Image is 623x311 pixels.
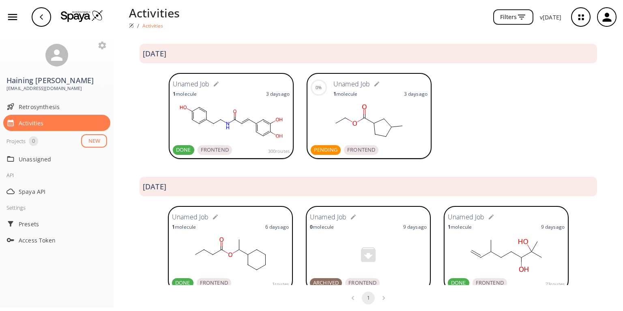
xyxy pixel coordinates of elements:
[19,119,107,127] span: Activities
[3,232,110,248] div: Access Token
[3,183,110,199] div: Spaya API
[172,279,193,287] span: DONE
[272,281,289,288] span: 1 routes
[268,148,290,155] span: 300 routes
[448,212,485,223] h6: Unamed Job
[444,206,569,294] a: Unamed Job1molecule9 daysagoDONEFRONTEND73routes
[6,76,107,85] h3: Haining [PERSON_NAME]
[333,90,336,97] strong: 1
[316,84,322,91] div: 0%
[172,223,196,230] p: molecule
[6,136,26,146] div: Projects
[137,21,139,30] li: /
[172,223,175,230] strong: 1
[172,212,209,223] h6: Unamed Job
[3,151,110,167] div: Unassigned
[333,90,357,97] p: molecule
[3,216,110,232] div: Presets
[541,223,565,230] p: 9 days ago
[333,79,370,90] h6: Unamed Job
[345,292,391,305] nav: pagination navigation
[310,212,347,223] h6: Unamed Job
[173,79,210,90] h6: Unamed Job
[344,146,378,154] span: FRONTEND
[540,13,561,21] p: v [DATE]
[311,146,341,154] span: PENDING
[310,223,313,230] strong: 0
[173,146,194,154] span: DONE
[310,223,334,230] p: molecule
[19,155,107,163] span: Unassigned
[19,103,107,111] span: Retrosynthesis
[173,90,176,97] strong: 1
[19,236,107,245] span: Access Token
[129,23,134,28] img: Spaya logo
[81,134,107,148] button: NEW
[311,101,428,142] svg: CCOC(C1CCC(C)C1)=O
[143,49,166,58] h3: [DATE]
[198,146,232,154] span: FRONTEND
[310,279,342,287] span: ARCHIVED
[142,22,163,29] p: Activities
[265,223,289,230] p: 6 days ago
[266,90,290,97] p: 3 days ago
[448,223,472,230] p: molecule
[6,85,107,92] span: [EMAIL_ADDRESS][DOMAIN_NAME]
[19,187,107,196] span: Spaya API
[345,279,380,287] span: FRONTEND
[173,90,197,97] p: molecule
[546,281,565,288] span: 73 routes
[448,234,565,275] svg: C=CC(C)CCC(O)C(O)(C)C
[29,137,38,145] span: 0
[19,220,107,228] span: Presets
[143,182,166,191] h3: [DATE]
[473,279,507,287] span: FRONTEND
[448,223,451,230] strong: 1
[493,9,533,25] button: Filters
[168,206,293,294] a: Unamed Job1molecule6 daysagoDONEFRONTEND1routes
[404,90,428,97] p: 3 days ago
[173,101,290,142] svg: O=C(/C=C/c1ccc(O)c(O)c1)NCCc1ccc(O)cc1
[169,73,294,161] a: Unamed Job1molecule3 daysagoDONEFRONTEND300routes
[3,115,110,131] div: Activities
[306,206,431,294] a: Unamed Job0molecule9 daysagoARCHIVEDFRONTEND
[129,4,180,21] p: Activities
[61,10,103,22] img: Logo Spaya
[307,73,432,161] a: 0%Unamed Job1molecule3 daysagoPENDINGFRONTEND
[3,99,110,115] div: Retrosynthesis
[172,234,289,275] svg: CCCC(=O)OC(C)C1CCCCC1
[362,292,375,305] button: page 1
[448,279,469,287] span: DONE
[403,223,427,230] p: 9 days ago
[197,279,231,287] span: FRONTEND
